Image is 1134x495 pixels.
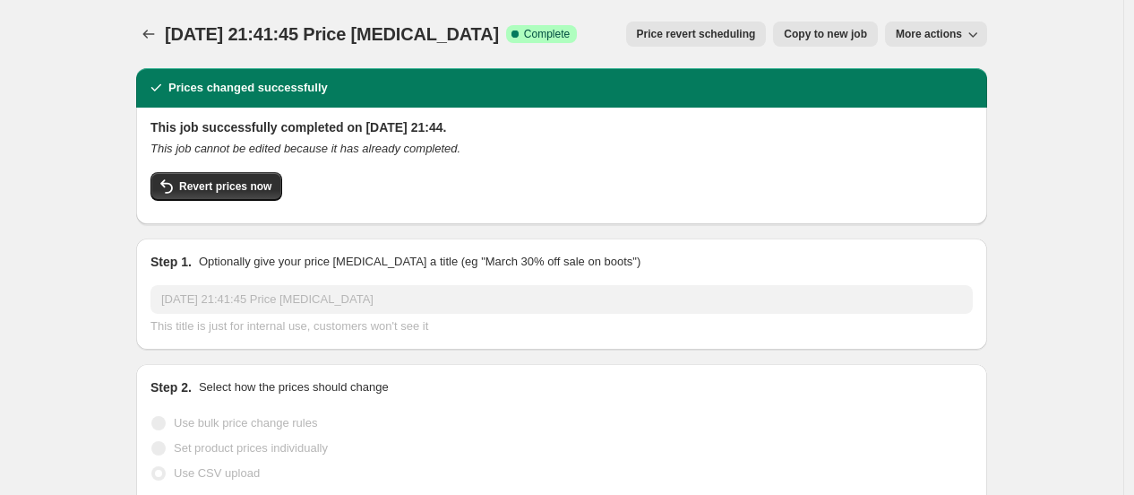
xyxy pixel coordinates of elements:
[524,27,570,41] span: Complete
[150,285,973,314] input: 30% off holiday sale
[150,319,428,333] span: This title is just for internal use, customers won't see it
[199,378,389,396] p: Select how the prices should change
[199,253,640,271] p: Optionally give your price [MEDICAL_DATA] a title (eg "March 30% off sale on boots")
[896,27,962,41] span: More actions
[174,441,328,455] span: Set product prices individually
[150,118,973,136] h2: This job successfully completed on [DATE] 21:44.
[773,22,878,47] button: Copy to new job
[136,22,161,47] button: Price change jobs
[637,27,756,41] span: Price revert scheduling
[150,172,282,201] button: Revert prices now
[165,24,499,44] span: [DATE] 21:41:45 Price [MEDICAL_DATA]
[784,27,867,41] span: Copy to new job
[885,22,987,47] button: More actions
[168,79,328,97] h2: Prices changed successfully
[150,253,192,271] h2: Step 1.
[174,466,260,480] span: Use CSV upload
[150,378,192,396] h2: Step 2.
[174,416,317,430] span: Use bulk price change rules
[179,179,271,194] span: Revert prices now
[150,142,460,155] i: This job cannot be edited because it has already completed.
[626,22,767,47] button: Price revert scheduling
